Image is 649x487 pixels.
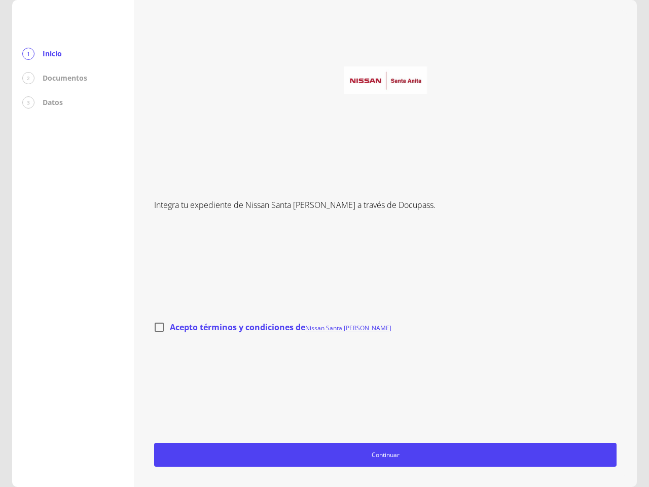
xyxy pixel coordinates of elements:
p: Inicio [43,49,62,59]
p: Integra tu expediente de Nissan Santa [PERSON_NAME] a través de Docupass. [154,199,617,211]
span: Continuar [159,449,612,460]
div: 3 [22,96,34,109]
p: Datos [43,97,63,108]
div: 1 [22,48,34,60]
span: Acepto términos y condiciones de [170,322,391,333]
button: Continuar [154,443,617,467]
div: 2 [22,72,34,84]
p: Documentos [43,73,87,83]
a: Nissan Santa [PERSON_NAME] [305,324,391,332]
img: logo [344,66,427,94]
